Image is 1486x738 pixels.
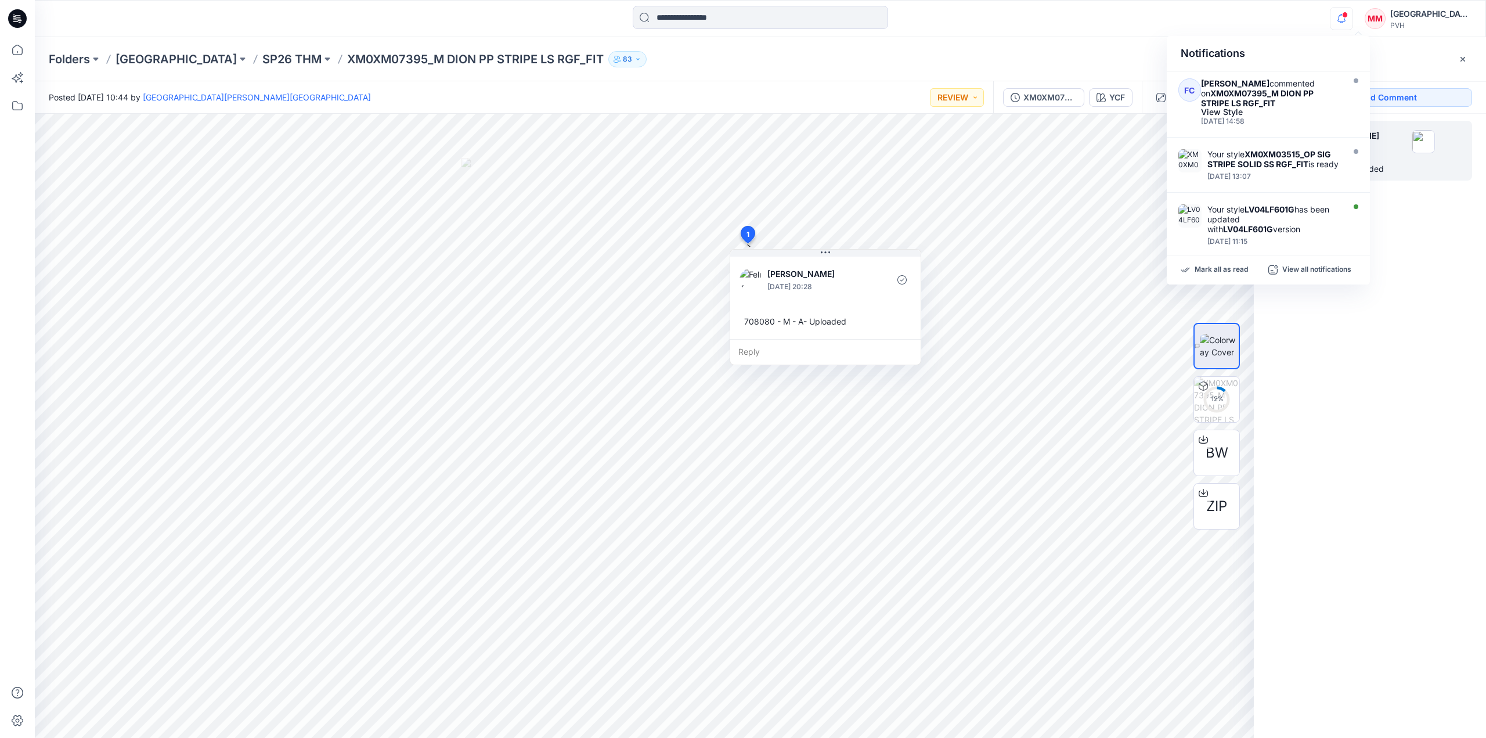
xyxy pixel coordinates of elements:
img: XM0XM03515_OP SIG STRIPE SOLID SS RGF_FIT [1178,149,1202,172]
div: PVH [1390,21,1471,30]
div: YCF [1109,91,1125,104]
div: commented on [1201,78,1340,108]
a: [GEOGRAPHIC_DATA][PERSON_NAME][GEOGRAPHIC_DATA] [143,92,371,102]
button: YCF [1089,88,1132,107]
div: 708080 - M - A- Uploaded [740,311,911,332]
p: 83 [623,53,632,66]
p: [DATE] 20:28 [767,281,862,293]
div: 708080 - M - A- Uploaded [1282,162,1458,176]
img: Felix Cepeda [740,268,763,291]
div: Thursday, August 14, 2025 13:07 [1207,172,1341,181]
span: 1 [746,229,749,240]
div: Notifications [1167,36,1370,71]
p: XM0XM07395_M DION PP STRIPE LS RGF_FIT [347,51,604,67]
a: SP26 THM [262,51,322,67]
div: Tuesday, August 12, 2025 11:15 [1207,237,1341,246]
strong: XM0XM07395_M DION PP STRIPE LS RGF_FIT [1201,88,1314,108]
div: Reply [730,339,921,365]
img: LV04LF601G [1178,204,1202,228]
img: Colorway Cover [1200,334,1239,358]
button: 83 [608,51,647,67]
div: FC [1178,78,1201,102]
div: [GEOGRAPHIC_DATA][PERSON_NAME][GEOGRAPHIC_DATA] [1390,7,1471,21]
strong: LV04LF601G [1223,224,1273,234]
a: [GEOGRAPHIC_DATA] [116,51,237,67]
a: Folders [49,51,90,67]
span: Posted [DATE] 10:44 by [49,91,371,103]
button: XM0XM07395_M DION PP STRIPE LS RGF_FIT [1003,88,1084,107]
strong: LV04LF601G [1245,204,1294,214]
div: MM [1365,8,1386,29]
div: 12 % [1203,394,1231,404]
span: ZIP [1206,496,1227,517]
p: View all notifications [1282,265,1351,275]
strong: XM0XM03515_OP SIG STRIPE SOLID SS RGF_FIT [1207,149,1331,169]
div: Wednesday, August 20, 2025 14:58 [1201,117,1340,125]
div: Your style is ready [1207,149,1341,169]
strong: [PERSON_NAME] [1201,78,1269,88]
button: Add Comment [1291,88,1472,107]
span: BW [1206,442,1228,463]
div: Your style has been updated with version [1207,204,1341,234]
div: View Style [1201,108,1340,116]
img: XM0XM07395_M DION PP STRIPE LS RGF_FIT TH3 [1194,377,1239,422]
p: Mark all as read [1195,265,1248,275]
div: XM0XM07395_M DION PP STRIPE LS RGF_FIT [1023,91,1077,104]
p: [PERSON_NAME] [767,267,862,281]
